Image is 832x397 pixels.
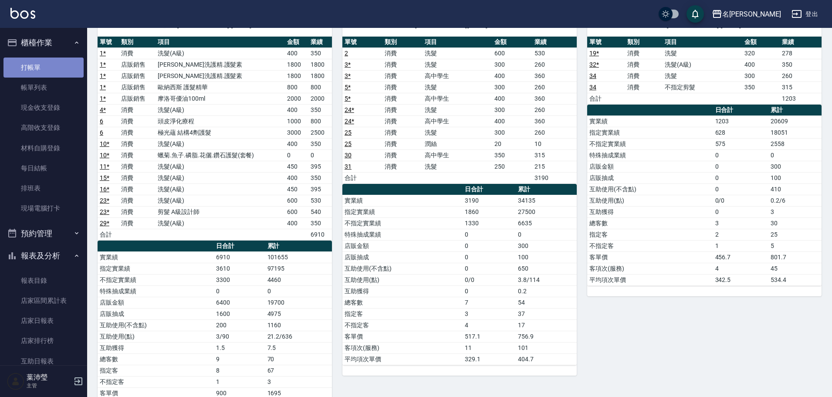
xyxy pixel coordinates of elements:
td: 互助獲得 [587,206,713,217]
td: 總客數 [587,217,713,229]
td: 高中學生 [423,70,492,81]
td: 1800 [308,70,332,81]
td: 6910 [308,229,332,240]
td: 19700 [265,297,332,308]
td: 客單價 [587,251,713,263]
td: 1203 [780,93,822,104]
td: 45 [768,263,822,274]
th: 類別 [625,37,663,48]
td: 0 [265,285,332,297]
td: 350 [492,149,532,161]
td: 店販金額 [342,240,463,251]
button: 登出 [788,6,822,22]
td: 575 [713,138,768,149]
td: 801.7 [768,251,822,263]
td: 洗髮 [423,81,492,93]
td: 1600 [214,308,265,319]
table: a dense table [98,37,332,241]
img: Logo [10,8,35,19]
a: 6 [100,118,103,125]
th: 項目 [156,37,285,48]
td: 消費 [119,206,156,217]
th: 業績 [780,37,822,48]
td: 5 [768,240,822,251]
td: 350 [742,81,780,93]
td: 剪髮 A級設計師 [156,206,285,217]
td: 互助使用(點) [587,195,713,206]
td: 洗髮 [423,59,492,70]
th: 累計 [768,105,822,116]
td: 消費 [382,115,423,127]
td: 350 [308,138,332,149]
td: 總客數 [342,297,463,308]
th: 累計 [516,184,577,195]
td: 店販抽成 [587,172,713,183]
td: 400 [285,217,308,229]
td: 特殊抽成業績 [587,149,713,161]
th: 類別 [382,37,423,48]
td: 0.2 [516,285,577,297]
td: 260 [780,70,822,81]
td: 消費 [119,217,156,229]
td: 不指定實業績 [98,274,214,285]
td: 600 [492,48,532,59]
a: 6 [100,129,103,136]
td: 洗髮(A級) [156,48,285,59]
a: 排班表 [3,178,84,198]
a: 店家排行榜 [3,331,84,351]
td: 互助使用(不含點) [587,183,713,195]
td: 不指定客 [587,240,713,251]
td: 3000 [285,127,308,138]
a: 材料自購登錄 [3,138,84,158]
td: 260 [532,104,577,115]
td: 0 [463,251,516,263]
td: 0 [713,172,768,183]
td: 395 [308,161,332,172]
td: 店販抽成 [98,308,214,319]
td: 260 [532,59,577,70]
th: 單號 [98,37,119,48]
td: 消費 [382,138,423,149]
a: 25 [345,140,352,147]
td: 395 [308,183,332,195]
td: 517.1 [463,331,516,342]
td: 800 [308,81,332,93]
td: 0 [463,229,516,240]
td: 20609 [768,115,822,127]
td: 實業績 [98,251,214,263]
td: 0 [713,206,768,217]
td: 600 [285,206,308,217]
td: 互助使用(點) [342,274,463,285]
a: 31 [345,163,352,170]
td: 2 [713,229,768,240]
td: 洗髮(A級) [156,104,285,115]
td: 315 [532,149,577,161]
td: 合計 [587,93,625,104]
td: 3190 [463,195,516,206]
td: 7 [463,297,516,308]
td: 350 [308,217,332,229]
td: 消費 [625,70,663,81]
td: 特殊抽成業績 [342,229,463,240]
td: 洗髮(A級) [156,172,285,183]
td: 0.2/6 [768,195,822,206]
td: 消費 [119,127,156,138]
td: 0 [768,149,822,161]
td: 0 [713,183,768,195]
td: 消費 [119,195,156,206]
td: 20 [492,138,532,149]
td: 17 [516,319,577,331]
button: 報表及分析 [3,244,84,267]
td: 消費 [382,127,423,138]
td: 300 [492,104,532,115]
td: 1160 [265,319,332,331]
td: 消費 [382,104,423,115]
th: 類別 [119,37,156,48]
td: 350 [308,104,332,115]
a: 34 [589,84,596,91]
a: 25 [345,129,352,136]
td: 21.2/636 [265,331,332,342]
td: 800 [308,115,332,127]
td: 3300 [214,274,265,285]
td: 高中學生 [423,93,492,104]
